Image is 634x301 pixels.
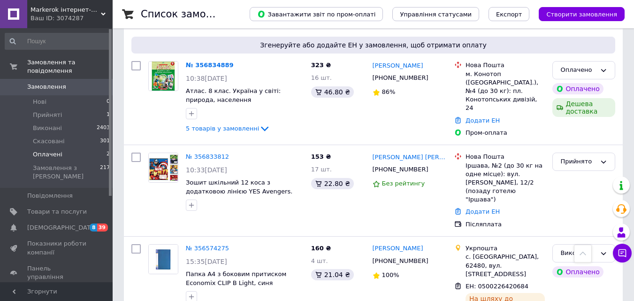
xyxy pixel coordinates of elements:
[311,245,331,252] span: 160 ₴
[373,62,423,70] a: [PERSON_NAME]
[496,11,522,18] span: Експорт
[27,224,97,232] span: [DEMOGRAPHIC_DATA]
[466,253,545,278] div: с. [GEOGRAPHIC_DATA], 62480, вул. [STREET_ADDRESS]
[186,245,229,252] a: № 356574275
[382,88,396,95] span: 86%
[489,7,530,21] button: Експорт
[27,264,87,281] span: Панель управління
[250,7,383,21] button: Завантажити звіт по пром-оплаті
[107,111,110,119] span: 1
[466,244,545,253] div: Укрпошта
[186,153,229,160] a: № 356833812
[100,164,110,181] span: 217
[560,157,596,167] div: Прийнято
[27,239,87,256] span: Показники роботи компанії
[97,124,110,132] span: 2403
[552,98,615,117] div: Дешева доставка
[466,117,500,124] a: Додати ЕН
[186,166,227,174] span: 10:33[DATE]
[90,224,97,232] span: 8
[311,178,354,189] div: 22.80 ₴
[382,271,399,278] span: 100%
[33,137,65,146] span: Скасовані
[135,40,611,50] span: Згенеруйте або додайте ЕН у замовлення, щоб отримати оплату
[186,62,234,69] a: № 356834889
[27,192,73,200] span: Повідомлення
[546,11,617,18] span: Створити замовлення
[466,220,545,229] div: Післяплата
[560,248,596,258] div: Виконано
[466,70,545,113] div: м. Конотоп ([GEOGRAPHIC_DATA].), №4 (до 30 кг): пл. Конотопських дивізій, 24
[371,163,430,176] div: [PHONE_NUMBER]
[552,266,603,278] div: Оплачено
[311,257,328,264] span: 4 шт.
[186,270,286,286] a: Папка А4 з боковим притиском Economix CLIP В Light, синя
[148,61,178,91] a: Фото товару
[529,10,625,17] a: Створити замовлення
[33,164,100,181] span: Замовлення з [PERSON_NAME]
[311,86,354,98] div: 46.80 ₴
[31,14,113,23] div: Ваш ID: 3074287
[373,244,423,253] a: [PERSON_NAME]
[149,245,178,274] img: Фото товару
[33,111,62,119] span: Прийняті
[466,153,545,161] div: Нова Пошта
[311,74,332,81] span: 16 шт.
[466,162,545,204] div: Іршава, №2 (до 30 кг на одне місце): вул. [PERSON_NAME], 12/2 (позаду готелю "Іршава")
[186,87,281,103] a: Атлас. 8 клас. Україна у світі: природа, населення
[466,61,545,69] div: Нова Пошта
[107,98,110,106] span: 0
[311,153,331,160] span: 153 ₴
[186,125,259,132] span: 5 товарів у замовленні
[141,8,236,20] h1: Список замовлень
[97,224,108,232] span: 39
[31,6,101,14] span: Markerok інтернет-магазин канцелярії
[560,65,596,75] div: Оплачено
[27,58,113,75] span: Замовлення та повідомлення
[400,11,472,18] span: Управління статусами
[371,255,430,267] div: [PHONE_NUMBER]
[148,244,178,274] a: Фото товару
[5,33,111,50] input: Пошук
[27,83,66,91] span: Замовлення
[186,179,292,203] a: Зошит шкільний 12 коса з додатковою лінією YES Avengers. Double power
[466,283,528,290] span: ЕН: 0500226420684
[311,269,354,280] div: 21.04 ₴
[539,7,625,21] button: Створити замовлення
[373,153,447,162] a: [PERSON_NAME] [PERSON_NAME]
[149,62,178,91] img: Фото товару
[100,137,110,146] span: 301
[33,98,46,106] span: Нові
[149,153,178,182] img: Фото товару
[466,208,500,215] a: Додати ЕН
[107,150,110,159] span: 2
[33,150,62,159] span: Оплачені
[148,153,178,183] a: Фото товару
[186,75,227,82] span: 10:38[DATE]
[466,129,545,137] div: Пром-оплата
[33,124,62,132] span: Виконані
[27,208,87,216] span: Товари та послуги
[552,83,603,94] div: Оплачено
[371,72,430,84] div: [PHONE_NUMBER]
[186,125,270,132] a: 5 товарів у замовленні
[311,62,331,69] span: 323 ₴
[382,180,425,187] span: Без рейтингу
[311,166,332,173] span: 17 шт.
[613,244,632,262] button: Чат з покупцем
[257,10,375,18] span: Завантажити звіт по пром-оплаті
[392,7,479,21] button: Управління статусами
[186,258,227,265] span: 15:35[DATE]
